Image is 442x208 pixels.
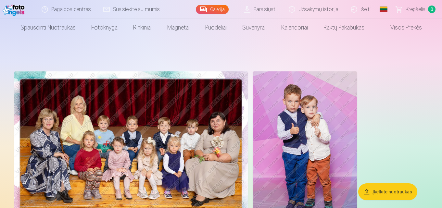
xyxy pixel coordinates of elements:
[159,18,197,37] a: Magnetai
[234,18,273,37] a: Suvenyrai
[13,18,83,37] a: Spausdinti nuotraukas
[273,18,316,37] a: Kalendoriai
[358,183,417,200] button: Įkelkite nuotraukas
[3,3,27,16] img: /fa2
[316,18,372,37] a: Raktų pakabukas
[83,18,125,37] a: Fotoknyga
[372,18,430,37] a: Visos prekės
[125,18,159,37] a: Rinkiniai
[406,6,425,13] span: Krepšelis
[197,18,234,37] a: Puodeliai
[428,6,436,13] span: 0
[196,5,229,14] a: Galerija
